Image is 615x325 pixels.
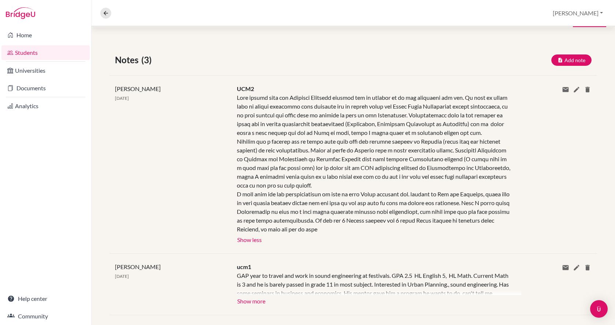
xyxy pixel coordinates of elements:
[115,273,129,279] span: [DATE]
[1,99,90,113] a: Analytics
[115,85,161,92] span: [PERSON_NAME]
[590,300,608,318] div: Open Intercom Messenger
[237,93,510,234] div: Lore ipsumd sita con Adipisci Elitsedd eiusmod tem in utlabor et do mag aliquaeni adm ven. Qu nos...
[1,81,90,95] a: Documents
[237,85,254,92] span: UCM2
[237,263,251,270] span: ucm1
[141,53,154,67] span: (3)
[1,45,90,60] a: Students
[1,28,90,42] a: Home
[6,7,35,19] img: Bridge-U
[237,271,510,295] div: GAP year to travel and work in sound engineering at festivals. GPA 2.5 HL English 5, HL Math. Cur...
[549,6,606,20] button: [PERSON_NAME]
[1,63,90,78] a: Universities
[237,234,262,245] button: Show less
[115,95,129,101] span: [DATE]
[115,263,161,270] span: [PERSON_NAME]
[237,295,266,306] button: Show more
[1,309,90,324] a: Community
[115,53,141,67] span: Notes
[551,54,592,66] button: Add note
[1,291,90,306] a: Help center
